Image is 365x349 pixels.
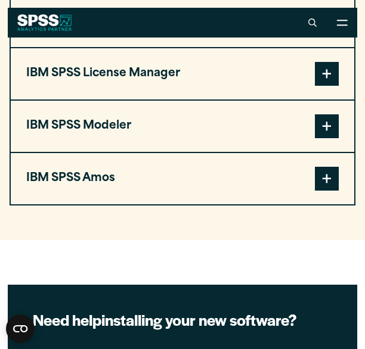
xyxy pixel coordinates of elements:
strong: Need help [33,309,101,331]
img: SPSS White Logo [17,14,72,31]
h2: installing your new software? [33,310,332,330]
button: IBM SPSS License Manager [11,48,354,99]
button: Open CMP widget [6,314,35,343]
button: IBM SPSS Amos [11,153,354,204]
button: IBM SPSS Modeler [11,101,354,152]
